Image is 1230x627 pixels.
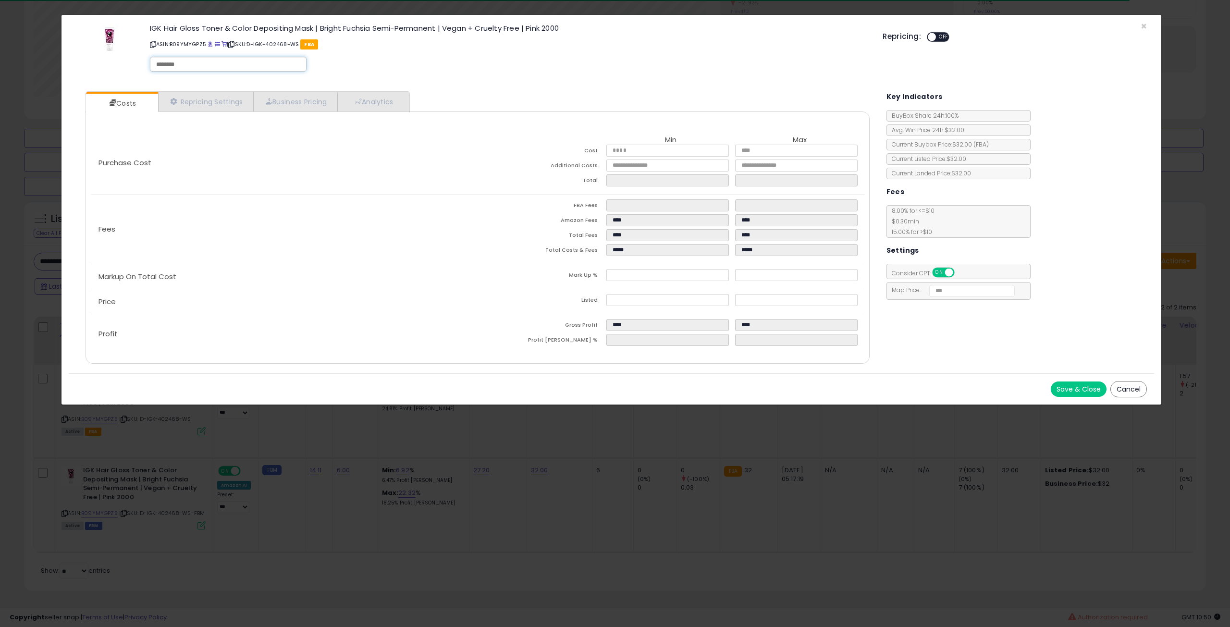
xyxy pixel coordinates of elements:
h5: Repricing: [883,33,921,40]
td: Cost [478,145,606,160]
td: Total Fees [478,229,606,244]
img: 31u3ayZzJZL._SL60_.jpg [95,25,124,53]
span: $0.30 min [887,217,919,225]
span: Current Listed Price: $32.00 [887,155,966,163]
a: Your listing only [221,40,227,48]
a: Analytics [337,92,408,111]
span: 15.00 % for > $10 [887,228,932,236]
td: Total Costs & Fees [478,244,606,259]
td: Additional Costs [478,160,606,174]
a: All offer listings [215,40,220,48]
span: ON [933,269,945,277]
h5: Key Indicators [886,91,943,103]
td: Amazon Fees [478,214,606,229]
span: Avg. Win Price 24h: $32.00 [887,126,964,134]
td: FBA Fees [478,199,606,214]
span: $32.00 [952,140,989,148]
th: Max [735,136,864,145]
th: Min [606,136,735,145]
a: Costs [86,94,157,113]
td: Mark Up % [478,269,606,284]
span: Current Buybox Price: [887,140,989,148]
td: Listed [478,294,606,309]
span: OFF [936,33,951,41]
span: Current Landed Price: $32.00 [887,169,971,177]
p: Fees [91,225,478,233]
a: BuyBox page [208,40,213,48]
td: Profit [PERSON_NAME] % [478,334,606,349]
p: Purchase Cost [91,159,478,167]
span: FBA [300,39,318,49]
h5: Settings [886,245,919,257]
td: Gross Profit [478,319,606,334]
p: Profit [91,330,478,338]
h3: IGK Hair Gloss Toner & Color Depositing Mask | Bright Fuchsia Semi-Permanent | Vegan + Cruelty Fr... [150,25,868,32]
a: Repricing Settings [158,92,253,111]
button: Cancel [1110,381,1147,397]
span: × [1141,19,1147,33]
button: Save & Close [1051,381,1107,397]
p: Price [91,298,478,306]
span: BuyBox Share 24h: 100% [887,111,959,120]
span: 8.00 % for <= $10 [887,207,935,236]
span: Map Price: [887,286,1015,294]
span: ( FBA ) [973,140,989,148]
span: Consider CPT: [887,269,967,277]
td: Total [478,174,606,189]
h5: Fees [886,186,905,198]
span: OFF [953,269,968,277]
p: Markup On Total Cost [91,273,478,281]
p: ASIN: B09YMYGPZ5 | SKU: D-IGK-402468-WS [150,37,868,52]
a: Business Pricing [253,92,337,111]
